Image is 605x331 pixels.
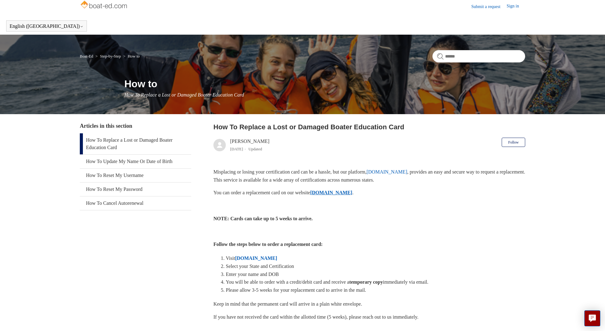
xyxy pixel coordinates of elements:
h2: How To Replace a Lost or Damaged Boater Education Card [213,122,525,132]
a: [DOMAIN_NAME] [235,256,277,261]
span: Visit [226,256,235,261]
a: How To Reset My Username [80,169,191,182]
a: [DOMAIN_NAME] [310,190,352,195]
strong: Follow the steps below to order a replacement card: [213,242,323,247]
button: Live chat [584,310,600,326]
a: How To Update My Name Or Date of Birth [80,155,191,168]
button: Follow Article [502,138,525,147]
li: Step-by-Step [94,54,122,58]
span: You can order a replacement card on our website [213,190,310,195]
button: English ([GEOGRAPHIC_DATA]) [10,24,84,29]
a: How To Cancel Autorenewal [80,196,191,210]
a: Step-by-Step [100,54,121,58]
h1: How to [124,76,525,91]
span: . [352,190,354,195]
a: Submit a request [471,3,507,10]
input: Search [432,50,525,62]
a: Boat-Ed [80,54,93,58]
span: Keep in mind that the permanent card will arrive in a plain white envelope. [213,301,362,307]
a: [DOMAIN_NAME] [367,169,407,174]
span: Enter your name and DOB [226,272,279,277]
span: If you have not received the card within the allotted time (5 weeks), please reach out to us imme... [213,314,418,320]
strong: temporary copy [349,279,383,285]
a: How To Reset My Password [80,183,191,196]
a: How to [128,54,140,58]
li: Boat-Ed [80,54,94,58]
strong: NOTE: Cards can take up to 5 weeks to arrive. [213,216,313,221]
time: 04/08/2025, 11:48 [230,147,243,151]
div: [PERSON_NAME] [230,138,269,153]
span: You will be able to order with a credit/debit card and receive a immediately via email. [226,279,428,285]
p: Misplacing or losing your certification card can be a hassle, but our platform, , provides an eas... [213,168,525,184]
span: Articles in this section [80,123,132,129]
span: Select your State and Certification [226,264,294,269]
a: Sign in [507,3,525,10]
li: How to [122,54,139,58]
li: Updated [248,147,262,151]
span: How To Replace a Lost or Damaged Boater Education Card [124,92,244,97]
span: Please allow 3-5 weeks for your replacement card to arrive in the mail. [226,287,366,293]
a: How To Replace a Lost or Damaged Boater Education Card [80,133,191,154]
